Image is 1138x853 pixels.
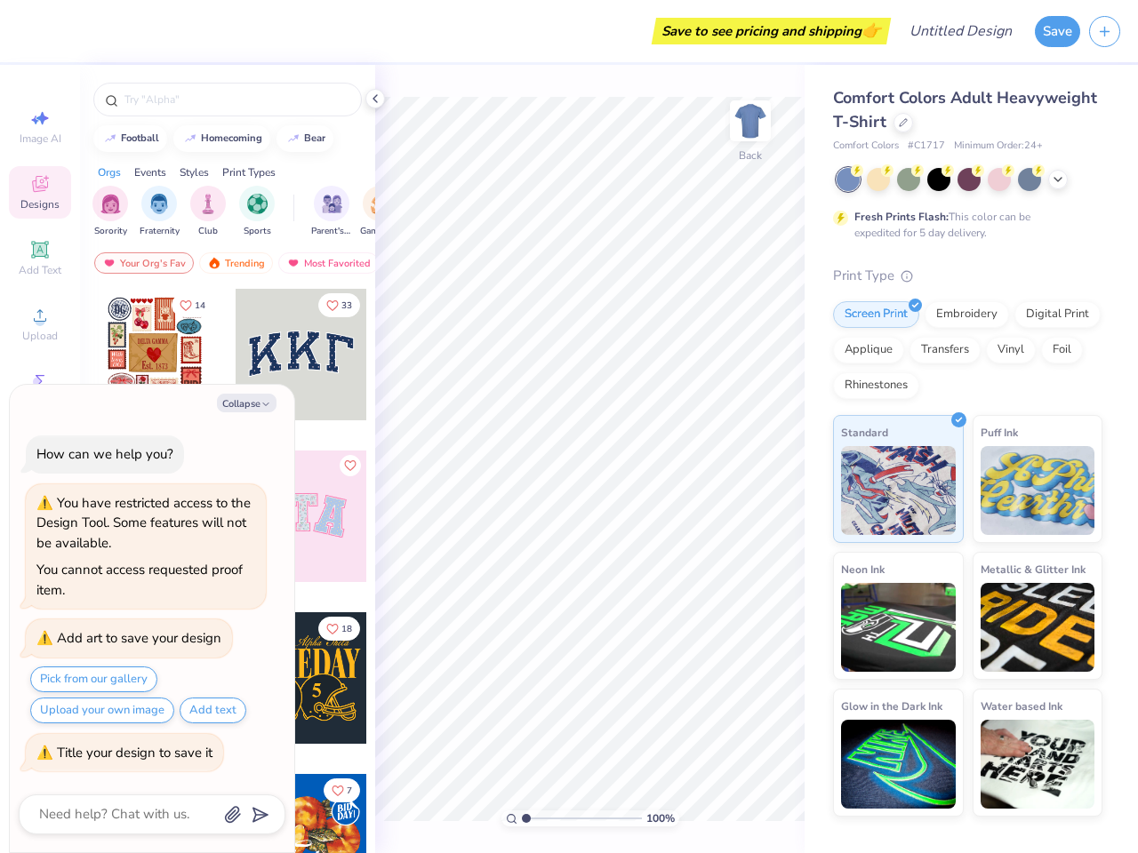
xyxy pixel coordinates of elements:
div: Trending [199,252,273,274]
div: Add art to save your design [57,629,221,647]
img: Sorority Image [100,194,121,214]
div: Vinyl [986,337,1036,363]
button: filter button [360,186,401,238]
img: Water based Ink [981,720,1095,809]
img: trend_line.gif [286,133,301,144]
div: Screen Print [833,301,919,328]
div: Your Org's Fav [94,252,194,274]
div: filter for Fraternity [140,186,180,238]
img: Puff Ink [981,446,1095,535]
div: Print Type [833,266,1102,286]
button: filter button [92,186,128,238]
div: Save to see pricing and shipping [656,18,886,44]
div: filter for Sports [239,186,275,238]
span: 7 [347,786,352,795]
img: Parent's Weekend Image [322,194,342,214]
span: Upload [22,329,58,343]
div: football [121,133,159,143]
div: Rhinestones [833,372,919,399]
img: trend_line.gif [183,133,197,144]
span: Sorority [94,225,127,238]
button: Pick from our gallery [30,666,157,692]
div: You have restricted access to the Design Tool. Some features will not be available. [36,494,251,552]
span: Sports [244,225,271,238]
button: Like [324,778,360,802]
div: Events [134,164,166,180]
input: Untitled Design [895,13,1026,49]
span: Puff Ink [981,423,1018,442]
img: most_fav.gif [286,257,301,269]
span: Glow in the Dark Ink [841,697,942,715]
span: Metallic & Glitter Ink [981,560,1086,578]
span: 👉 [862,20,881,41]
span: 33 [341,301,352,310]
span: Comfort Colors Adult Heavyweight T-Shirt [833,87,1097,132]
img: Neon Ink [841,583,956,672]
div: How can we help you? [36,445,173,463]
img: Fraternity Image [149,194,169,214]
button: filter button [311,186,352,238]
span: Image AI [20,132,61,146]
button: Like [340,455,361,476]
strong: Fresh Prints Flash: [854,210,949,224]
img: Club Image [198,194,218,214]
div: filter for Game Day [360,186,401,238]
button: Like [172,293,213,317]
button: Save [1035,16,1080,47]
img: trend_line.gif [103,133,117,144]
div: Most Favorited [278,252,379,274]
button: filter button [190,186,226,238]
div: Applique [833,337,904,363]
button: football [93,125,167,152]
div: Back [739,147,762,163]
img: trending.gif [207,257,221,269]
span: Fraternity [140,225,180,238]
span: 18 [341,625,352,634]
img: Sports Image [247,194,268,214]
button: bear [276,125,333,152]
img: Glow in the Dark Ink [841,720,956,809]
div: filter for Sorority [92,186,128,238]
span: Comfort Colors [833,139,899,154]
div: filter for Parent's Weekend [311,186,352,238]
div: Embroidery [925,301,1009,328]
span: Water based Ink [981,697,1062,715]
div: You cannot access requested proof item. [36,561,243,599]
input: Try "Alpha" [123,91,350,108]
div: Orgs [98,164,121,180]
span: 100 % [646,810,675,826]
img: Back [733,103,768,139]
img: Game Day Image [371,194,391,214]
div: homecoming [201,133,262,143]
span: Club [198,225,218,238]
img: Standard [841,446,956,535]
div: filter for Club [190,186,226,238]
div: Print Types [222,164,276,180]
div: This color can be expedited for 5 day delivery. [854,209,1073,241]
button: homecoming [173,125,270,152]
button: Like [318,293,360,317]
span: Game Day [360,225,401,238]
button: Add text [180,698,246,723]
img: Metallic & Glitter Ink [981,583,1095,672]
img: most_fav.gif [102,257,116,269]
div: Digital Print [1014,301,1101,328]
button: filter button [140,186,180,238]
span: Add Text [19,263,61,277]
span: # C1717 [908,139,945,154]
button: Upload your own image [30,698,174,723]
button: filter button [239,186,275,238]
span: Neon Ink [841,560,885,578]
div: Foil [1041,337,1083,363]
div: bear [304,133,325,143]
button: Like [318,617,360,641]
div: Styles [180,164,209,180]
div: Title your design to save it [57,744,212,761]
span: 14 [195,301,205,310]
span: Standard [841,423,888,442]
span: Designs [20,197,60,211]
button: Collapse [217,394,276,412]
span: Minimum Order: 24 + [954,139,1043,154]
div: Transfers [910,337,981,363]
span: Parent's Weekend [311,225,352,238]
